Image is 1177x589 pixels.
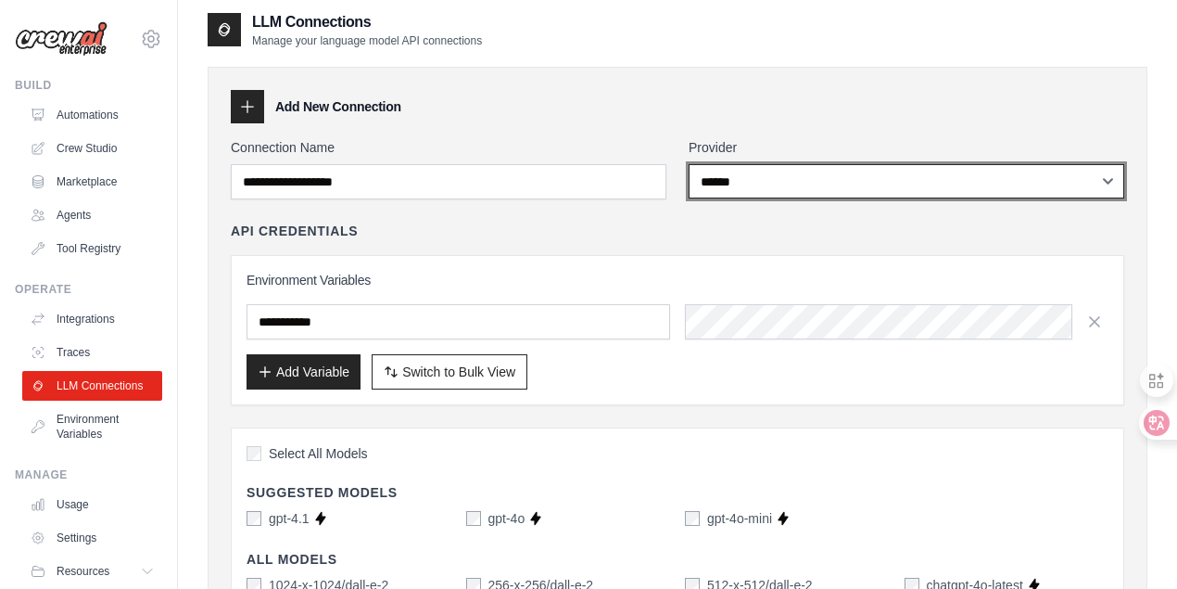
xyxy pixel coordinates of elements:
[22,338,162,367] a: Traces
[231,138,666,157] label: Connection Name
[247,271,1108,289] h3: Environment Variables
[488,509,525,528] label: gpt-4o
[57,564,109,579] span: Resources
[22,200,162,230] a: Agents
[22,371,162,401] a: LLM Connections
[689,138,1124,157] label: Provider
[269,509,310,528] label: gpt-4.1
[231,222,358,240] h4: API Credentials
[269,444,368,463] span: Select All Models
[22,304,162,334] a: Integrations
[22,404,162,449] a: Environment Variables
[15,78,162,93] div: Build
[22,523,162,553] a: Settings
[247,446,261,461] input: Select All Models
[22,234,162,263] a: Tool Registry
[22,100,162,130] a: Automations
[402,363,515,381] span: Switch to Bulk View
[247,550,1108,569] h4: All Models
[247,354,361,390] button: Add Variable
[22,557,162,586] button: Resources
[22,490,162,519] a: Usage
[252,33,482,48] p: Manage your language model API connections
[372,354,527,390] button: Switch to Bulk View
[247,511,261,526] input: gpt-4.1
[252,11,482,33] h2: LLM Connections
[466,511,481,526] input: gpt-4o
[22,167,162,197] a: Marketplace
[707,509,772,528] label: gpt-4o-mini
[22,134,162,163] a: Crew Studio
[15,282,162,297] div: Operate
[247,483,1108,502] h4: Suggested Models
[15,467,162,482] div: Manage
[685,511,700,526] input: gpt-4o-mini
[275,97,401,116] h3: Add New Connection
[15,21,108,57] img: Logo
